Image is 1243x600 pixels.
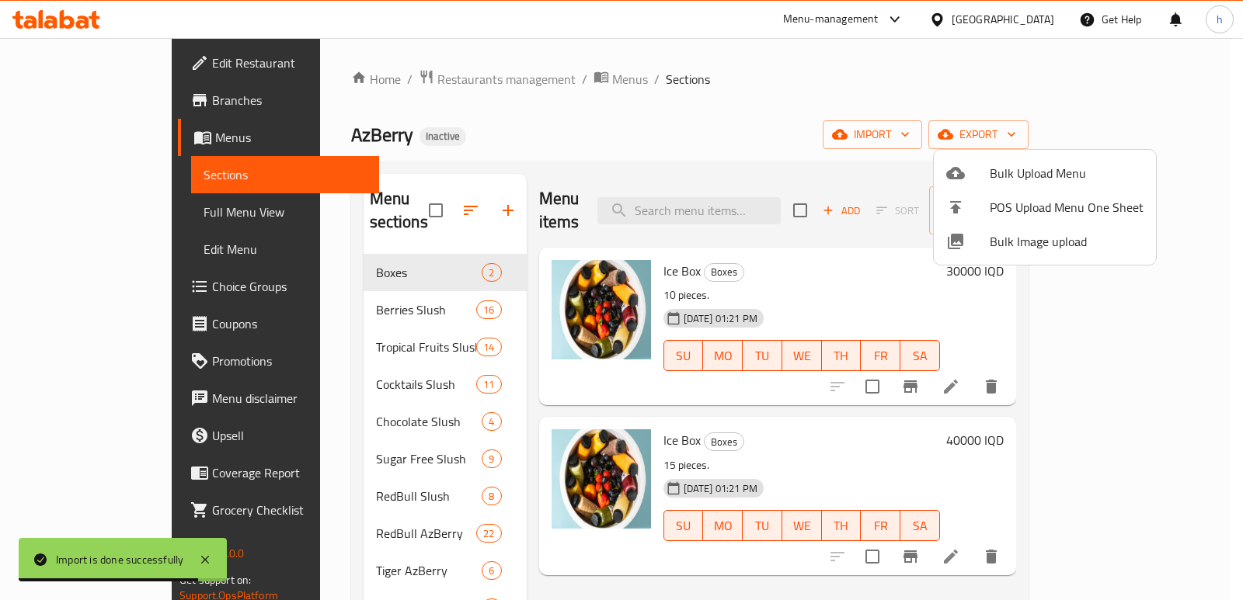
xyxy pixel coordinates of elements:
span: Bulk Upload Menu [990,164,1144,182]
li: POS Upload Menu One Sheet [934,190,1156,224]
span: Bulk Image upload [990,232,1144,251]
div: Import is done successfully [56,551,183,568]
span: POS Upload Menu One Sheet [990,198,1144,217]
li: Upload bulk menu [934,156,1156,190]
